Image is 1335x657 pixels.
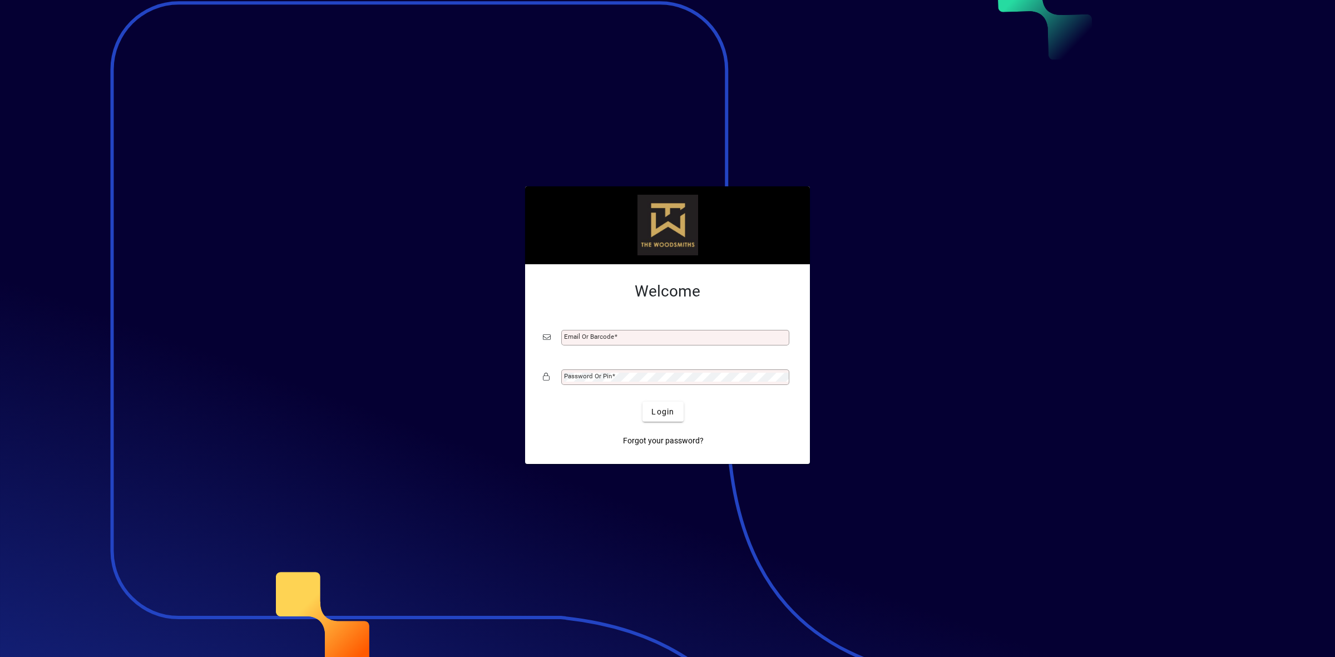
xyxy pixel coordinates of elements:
[623,435,704,447] span: Forgot your password?
[619,431,708,451] a: Forgot your password?
[651,406,674,418] span: Login
[642,402,683,422] button: Login
[543,282,792,301] h2: Welcome
[564,372,612,380] mat-label: Password or Pin
[564,333,614,340] mat-label: Email or Barcode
